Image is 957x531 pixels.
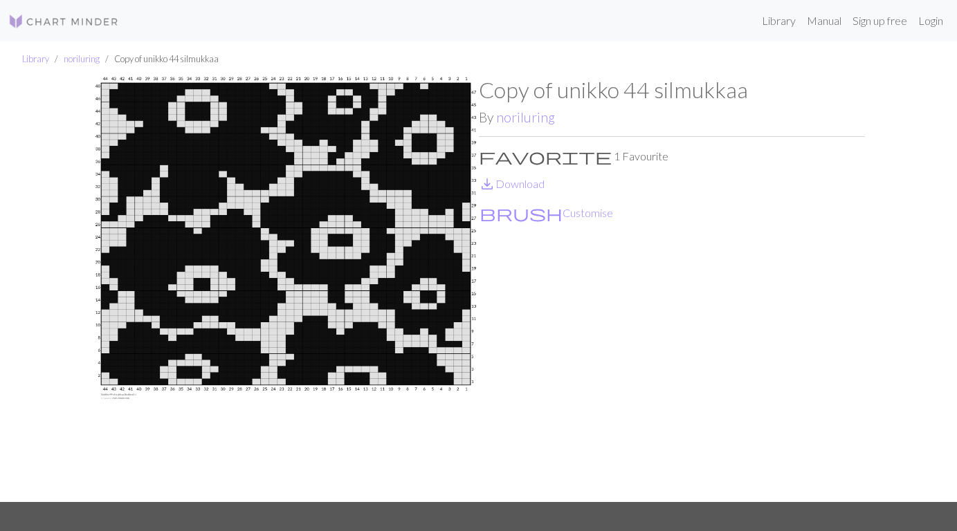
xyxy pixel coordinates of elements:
span: brush [480,203,563,223]
i: Download [479,176,495,192]
a: noriluring [64,53,100,64]
img: Logo [8,13,119,30]
a: Library [22,53,49,64]
li: Copy of unikko 44 silmukkaa [100,53,219,66]
span: save_alt [479,174,495,194]
a: Manual [801,7,847,35]
a: Sign up free [847,7,913,35]
h1: Copy of unikko 44 silmukkaa [479,77,865,103]
a: Login [913,7,949,35]
a: Library [756,7,801,35]
h2: By [479,109,865,125]
i: Favourite [479,148,612,165]
a: noriluring [496,109,555,125]
img: Unikko 44 silmukkaa (kesken) [93,77,479,501]
i: Customise [480,205,563,221]
p: 1 Favourite [479,148,865,165]
button: CustomiseCustomise [479,204,614,222]
span: favorite [479,147,612,166]
a: DownloadDownload [479,177,545,190]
